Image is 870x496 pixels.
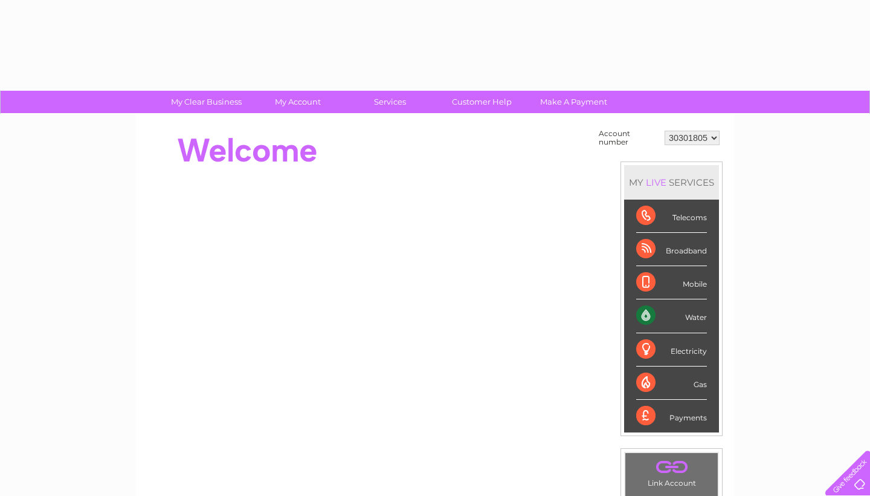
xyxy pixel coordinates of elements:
[636,200,707,233] div: Telecoms
[636,233,707,266] div: Broadband
[636,400,707,432] div: Payments
[636,367,707,400] div: Gas
[596,126,662,149] td: Account number
[248,91,348,113] a: My Account
[624,165,719,200] div: MY SERVICES
[636,299,707,333] div: Water
[340,91,440,113] a: Services
[625,452,718,491] td: Link Account
[432,91,532,113] a: Customer Help
[636,333,707,367] div: Electricity
[628,456,715,477] a: .
[156,91,256,113] a: My Clear Business
[643,177,669,188] div: LIVE
[524,91,623,113] a: Make A Payment
[636,266,707,299] div: Mobile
